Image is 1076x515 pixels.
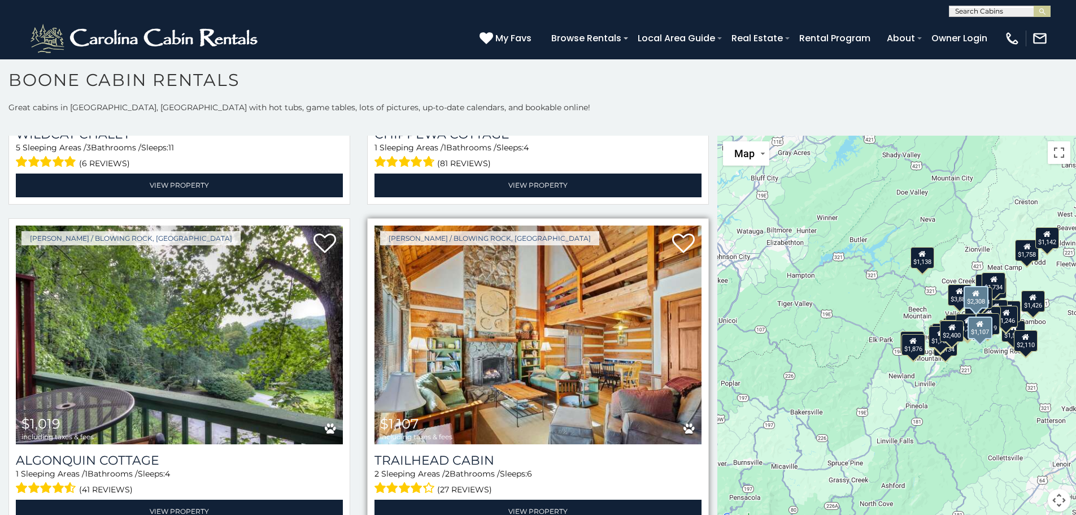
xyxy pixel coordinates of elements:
div: $1,758 [1016,240,1039,261]
span: 4 [165,469,170,479]
span: 11 [168,142,174,153]
div: $1,426 [1021,291,1045,312]
a: View Property [16,174,343,197]
a: View Property [374,174,702,197]
span: Map [734,148,755,159]
span: 3 [86,142,91,153]
img: White-1-2.png [28,21,263,55]
span: $1,019 [21,416,60,432]
a: Rental Program [794,28,876,48]
a: [PERSON_NAME] / Blowing Rock, [GEOGRAPHIC_DATA] [21,231,241,245]
a: Real Estate [726,28,789,48]
img: phone-regular-white.png [1004,31,1020,46]
a: Browse Rentals [546,28,627,48]
span: including taxes & fees [21,433,94,440]
a: Trailhead Cabin $1,107 including taxes & fees [374,226,702,445]
div: $1,239 [984,300,1008,321]
button: Change map style [723,141,769,166]
div: $1,876 [901,334,925,356]
a: Owner Login [926,28,993,48]
span: 4 [524,142,529,153]
div: Sleeping Areas / Bathrooms / Sleeps: [16,468,343,497]
div: Sleeping Areas / Bathrooms / Sleeps: [374,142,702,171]
span: 6 [527,469,532,479]
span: 2 [445,469,450,479]
span: 1 [85,469,88,479]
div: $2,110 [1014,330,1038,352]
img: Trailhead Cabin [374,226,702,445]
div: $2,117 [900,331,924,353]
div: $1,567 [1002,320,1026,341]
div: $1,492 [983,276,1007,298]
div: $1,346 [956,313,980,335]
span: including taxes & fees [380,433,452,440]
span: 1 [443,142,446,153]
div: $1,138 [911,247,934,269]
div: $2,400 [940,320,964,341]
span: My Favs [495,31,532,45]
div: $2,239 [976,274,1000,295]
a: Add to favorites [313,232,336,256]
span: (6 reviews) [79,156,130,171]
a: About [881,28,921,48]
div: $1,358 [997,301,1021,322]
button: Toggle fullscreen view [1048,141,1070,164]
span: 1 [16,469,19,479]
div: $1,019 [976,313,1000,334]
a: Add to favorites [672,232,695,256]
a: Algonquin Cottage $1,019 including taxes & fees [16,226,343,445]
span: 1 [374,142,377,153]
span: (41 reviews) [79,482,133,497]
span: 2 [374,469,379,479]
a: [PERSON_NAME] / Blowing Rock, [GEOGRAPHIC_DATA] [380,231,599,245]
span: (27 reviews) [437,482,492,497]
span: 5 [16,142,20,153]
div: $1,757 [929,326,953,347]
a: Local Area Guide [632,28,721,48]
img: Algonquin Cottage [16,226,343,445]
span: $1,107 [380,416,419,432]
div: $3,883 [948,284,972,306]
button: Map camera controls [1048,489,1070,512]
a: Trailhead Cabin [374,453,702,468]
a: My Favs [480,31,534,46]
div: $1,421 [929,326,952,348]
div: $2,308 [964,286,988,309]
div: Sleeping Areas / Bathrooms / Sleeps: [374,468,702,497]
div: $1,734 [982,272,1006,293]
div: $1,107 [968,316,992,339]
div: $1,142 [1035,227,1059,249]
div: Sleeping Areas / Bathrooms / Sleeps: [16,142,343,171]
div: $1,246 [995,306,1018,327]
img: mail-regular-white.png [1032,31,1048,46]
div: $1,134 [934,335,957,356]
span: (81 reviews) [437,156,491,171]
div: $2,220 [929,327,953,348]
a: Algonquin Cottage [16,453,343,468]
